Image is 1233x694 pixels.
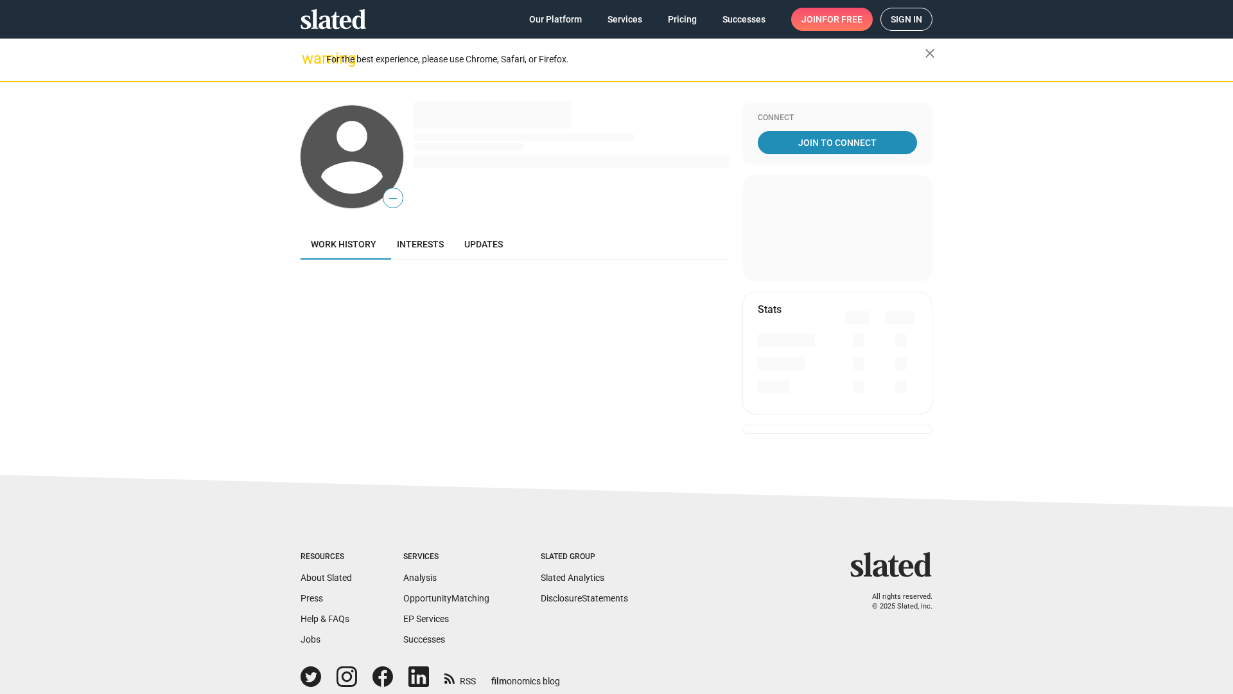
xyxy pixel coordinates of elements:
span: Join [801,8,862,31]
a: Successes [712,8,776,31]
mat-card-title: Stats [758,303,782,316]
span: Interests [397,239,444,249]
a: Slated Analytics [541,573,604,583]
a: RSS [444,668,476,688]
span: Successes [722,8,765,31]
a: Jobs [301,634,320,645]
a: Sign in [880,8,932,31]
div: For the best experience, please use Chrome, Safari, or Firefox. [326,51,925,68]
span: Services [608,8,642,31]
a: EP Services [403,614,449,624]
a: Interests [387,229,454,260]
a: Services [597,8,652,31]
span: Our Platform [529,8,582,31]
span: Updates [464,239,503,249]
span: Work history [311,239,376,249]
div: Services [403,552,489,562]
a: About Slated [301,573,352,583]
a: Join To Connect [758,131,917,154]
a: filmonomics blog [491,665,560,688]
mat-icon: close [922,46,938,61]
a: Help & FAQs [301,614,349,624]
a: Successes [403,634,445,645]
a: Press [301,593,323,603]
a: Analysis [403,573,437,583]
span: film [491,676,507,686]
div: Connect [758,113,917,123]
a: Our Platform [519,8,592,31]
span: — [383,190,403,207]
span: Sign in [891,8,922,30]
a: Joinfor free [791,8,873,31]
div: Resources [301,552,352,562]
a: Updates [454,229,513,260]
a: Pricing [658,8,707,31]
a: Work history [301,229,387,260]
mat-icon: warning [302,51,317,66]
p: All rights reserved. © 2025 Slated, Inc. [859,592,932,611]
span: for free [822,8,862,31]
div: Slated Group [541,552,628,562]
span: Join To Connect [760,131,914,154]
span: Pricing [668,8,697,31]
a: OpportunityMatching [403,593,489,603]
a: DisclosureStatements [541,593,628,603]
